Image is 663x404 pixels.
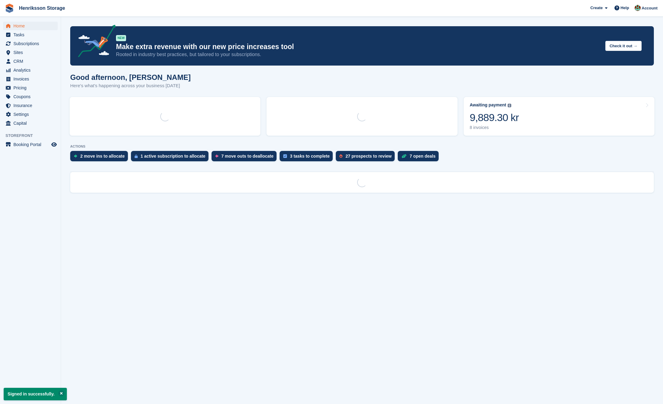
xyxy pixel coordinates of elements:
a: menu [3,119,58,127]
h1: Good afternoon, [PERSON_NAME] [70,73,191,81]
span: Insurance [13,101,50,110]
div: 7 move outs to deallocate [221,154,274,159]
a: 2 move ins to allocate [70,151,131,164]
p: Here's what's happening across your business [DATE] [70,82,191,89]
a: menu [3,48,58,57]
img: Isak Martinelle [635,5,641,11]
div: 27 prospects to review [346,154,392,159]
a: menu [3,22,58,30]
div: 8 invoices [470,125,519,130]
a: menu [3,110,58,119]
div: 3 tasks to complete [290,154,330,159]
img: prospect-51fa495bee0391a8d652442698ab0144808aea92771e9ea1ae160a38d050c398.svg [339,154,342,158]
img: move_ins_to_allocate_icon-fdf77a2bb77ea45bf5b3d319d69a93e2d87916cf1d5bf7949dd705db3b84f3ca.svg [74,154,77,158]
a: 1 active subscription to allocate [131,151,212,164]
a: menu [3,92,58,101]
img: stora-icon-8386f47178a22dfd0bd8f6a31ec36ba5ce8667c1dd55bd0f319d3a0aa187defe.svg [5,4,14,13]
span: Tasks [13,30,50,39]
span: Invoices [13,75,50,83]
span: Pricing [13,84,50,92]
a: menu [3,75,58,83]
p: Rooted in industry best practices, but tailored to your subscriptions. [116,51,600,58]
div: NEW [116,35,126,41]
a: 27 prospects to review [336,151,398,164]
a: menu [3,66,58,74]
a: Preview store [50,141,58,148]
span: Booking Portal [13,140,50,149]
div: 7 open deals [410,154,436,159]
a: menu [3,57,58,66]
a: Awaiting payment 9,889.30 kr 8 invoices [464,97,654,136]
span: Create [590,5,603,11]
a: menu [3,101,58,110]
img: move_outs_to_deallocate_icon-f764333ba52eb49d3ac5e1228854f67142a1ed5810a6f6cc68b1a99e826820c5.svg [215,154,218,158]
span: Settings [13,110,50,119]
span: Coupons [13,92,50,101]
a: 7 open deals [398,151,442,164]
span: Sites [13,48,50,57]
span: Storefront [5,133,61,139]
p: Signed in successfully. [4,388,67,400]
a: menu [3,140,58,149]
a: 7 move outs to deallocate [212,151,280,164]
img: price-adjustments-announcement-icon-8257ccfd72463d97f412b2fc003d46551f7dbcb40ab6d574587a9cd5c0d94... [73,25,116,59]
span: Home [13,22,50,30]
a: menu [3,39,58,48]
img: task-75834270c22a3079a89374b754ae025e5fb1db73e45f91037f5363f120a921f8.svg [283,154,287,158]
span: Account [642,5,658,11]
span: Analytics [13,66,50,74]
span: Help [621,5,629,11]
a: Henriksson Storage [16,3,67,13]
div: 9,889.30 kr [470,111,519,124]
span: Capital [13,119,50,127]
a: 3 tasks to complete [280,151,336,164]
p: Make extra revenue with our new price increases tool [116,42,600,51]
div: 2 move ins to allocate [80,154,125,159]
a: menu [3,30,58,39]
a: menu [3,84,58,92]
img: active_subscription_to_allocate_icon-d502201f5373d7db506a760aba3b589e785aa758c864c3986d89f69b8ff3... [135,154,138,158]
img: icon-info-grey-7440780725fd019a000dd9b08b2336e03edf1995a4989e88bcd33f0948082b44.svg [508,104,511,107]
span: CRM [13,57,50,66]
span: Subscriptions [13,39,50,48]
div: 1 active subscription to allocate [141,154,205,159]
div: Awaiting payment [470,102,506,108]
img: deal-1b604bf984904fb50ccaf53a9ad4b4a5d6e5aea283cecdc64d6e3604feb123c2.svg [401,154,407,158]
p: ACTIONS [70,145,654,148]
button: Check it out → [605,41,642,51]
